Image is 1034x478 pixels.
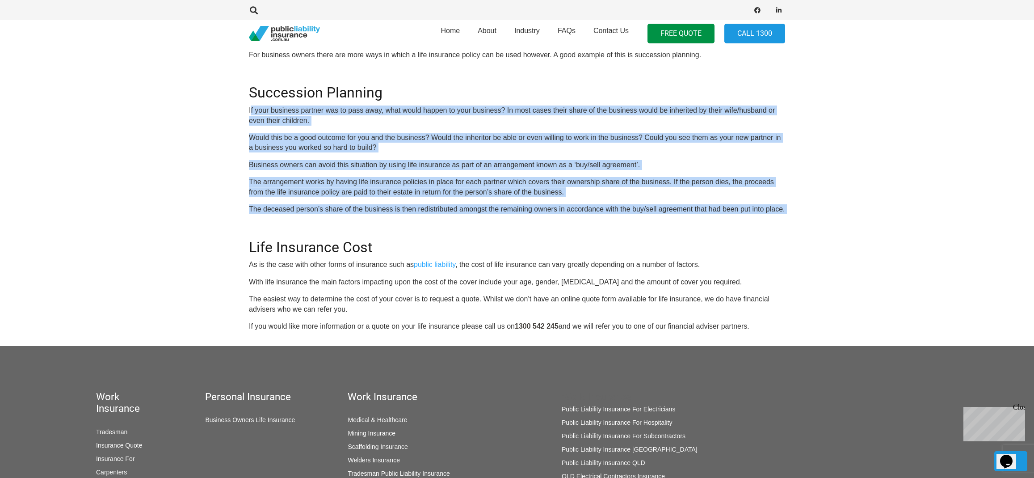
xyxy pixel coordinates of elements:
[558,27,576,34] span: FAQs
[562,446,698,453] a: Public Liability Insurance [GEOGRAPHIC_DATA]
[773,4,785,17] a: LinkedIn
[348,457,399,464] a: Welders Insurance
[249,204,785,214] p: The deceased person’s share of the business is then redistributed amongst the remaining owners in...
[249,73,785,101] h2: Succession Planning
[514,27,540,34] span: Industry
[205,416,295,423] a: Business Owners Life Insurance
[249,260,785,270] p: As is the case with other forms of insurance such as , the cost of life insurance can vary greatl...
[249,50,785,60] p: For business owners there are more ways in which a life insurance policy can be used however. A g...
[414,261,455,268] a: public liability
[96,391,154,415] h5: Work Insurance
[348,470,450,477] a: Tradesman Public Liability Insurance
[584,17,638,50] a: Contact Us
[994,451,1027,471] a: Back to top
[348,416,407,423] a: Medical & Healthcare
[249,26,320,42] a: pli_logotransparent
[751,4,764,17] a: Facebook
[515,322,559,330] strong: 1300 542 245
[249,321,785,331] p: If you would like more information or a quote on your life insurance please call us on and we wil...
[249,133,785,153] p: Would this be a good outcome for you and the business? Would the inheritor be able or even willin...
[348,391,510,403] h5: Work Insurance
[249,177,785,197] p: The arrangement works by having life insurance policies in place for each partner which covers th...
[249,106,785,126] p: If your business partner was to pass away, what would happen to your business? In most cases thei...
[469,17,505,50] a: About
[593,27,629,34] span: Contact Us
[249,228,785,256] h2: Life Insurance Cost
[96,455,135,476] a: Insurance For Carpenters
[249,160,785,170] p: Business owners can avoid this situation by using life insurance as part of an arrangement known ...
[249,294,785,314] p: The easiest way to determine the cost of your cover is to request a quote. Whilst we don’t have a...
[348,430,395,437] a: Mining Insurance
[4,4,62,65] div: Chat live with an agent now!Close
[432,17,469,50] a: Home
[562,419,672,426] a: Public Liability Insurance For Hospitality
[562,391,795,403] h5: Work Insurance
[549,17,584,50] a: FAQs
[205,391,296,403] h5: Personal Insurance
[724,24,785,44] a: Call 1300
[562,406,675,413] a: Public Liability Insurance For Electricians
[996,442,1025,469] iframe: chat widget
[441,27,460,34] span: Home
[348,443,408,450] a: Scaffolding Insurance
[562,459,645,466] a: Public Liability Insurance QLD
[478,27,496,34] span: About
[505,17,549,50] a: Industry
[96,428,143,449] a: Tradesman Insurance Quote
[960,403,1025,441] iframe: chat widget
[647,24,715,44] a: FREE QUOTE
[249,277,785,287] p: With life insurance the main factors impacting upon the cost of the cover include your age, gende...
[562,432,685,440] a: Public Liability Insurance For Subcontractors
[245,6,263,14] a: Search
